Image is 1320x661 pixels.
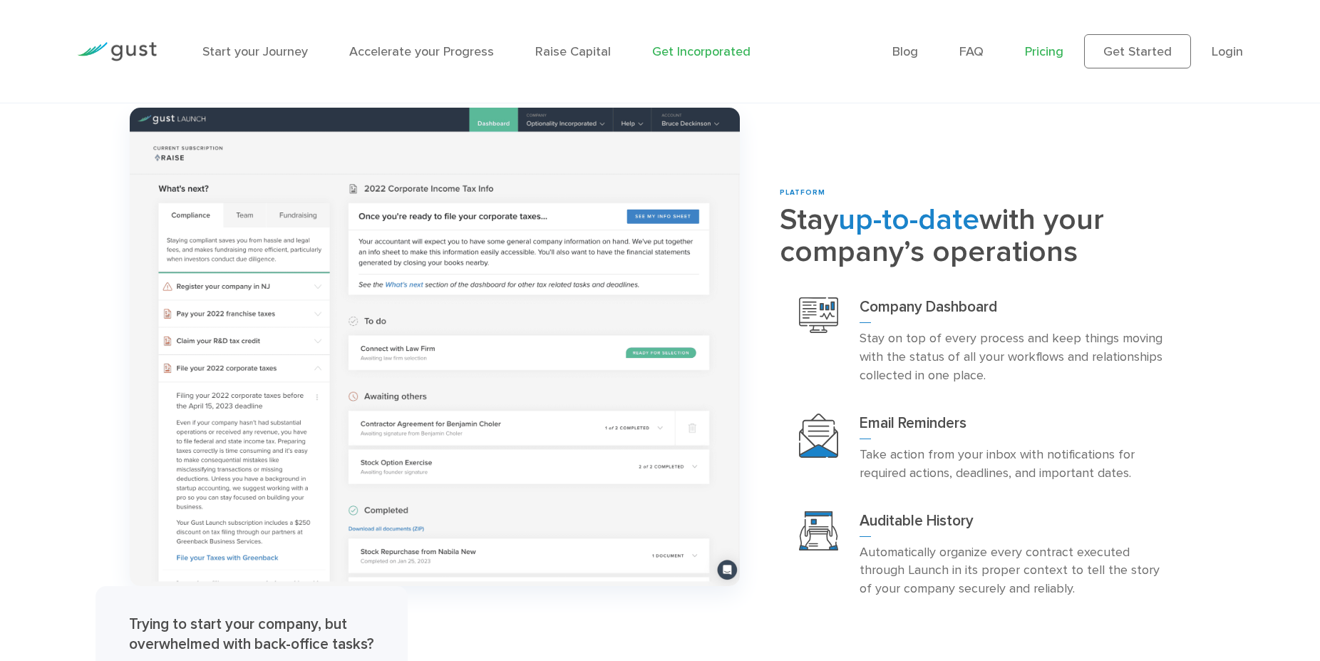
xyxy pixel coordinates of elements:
img: Gust Logo [77,42,157,61]
strong: overwhelmed with back-office tasks? [129,635,374,653]
img: Company [799,297,838,332]
span: up-to-date [838,202,979,237]
img: Audit [799,511,838,550]
h3: Auditable History [860,511,1171,537]
a: Raise Capital [535,44,611,59]
p: Automatically organize every contract executed through Launch in its proper context to tell the s... [860,543,1171,599]
strong: Trying to start your company, but [129,615,347,633]
a: FAQ [959,44,984,59]
a: Pricing [1025,44,1063,59]
a: Start your Journey [202,44,308,59]
img: 4 Stay Up To Date [130,108,740,586]
h3: Company Dashboard [860,297,1171,323]
a: Accelerate your Progress [349,44,494,59]
p: Take action from your inbox with notifications for required actions, deadlines, and important dates. [860,446,1171,483]
a: Get Incorporated [652,44,751,59]
a: Get Started [1084,34,1191,68]
a: Blog [892,44,918,59]
p: Stay on top of every process and keep things moving with the status of all your workflows and rel... [860,329,1171,385]
h3: Email Reminders [860,414,1171,439]
a: Login [1212,44,1243,59]
h2: Stay with your company’s operations [780,204,1190,270]
img: Email [799,414,838,458]
div: PLATFORM [780,188,1190,198]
